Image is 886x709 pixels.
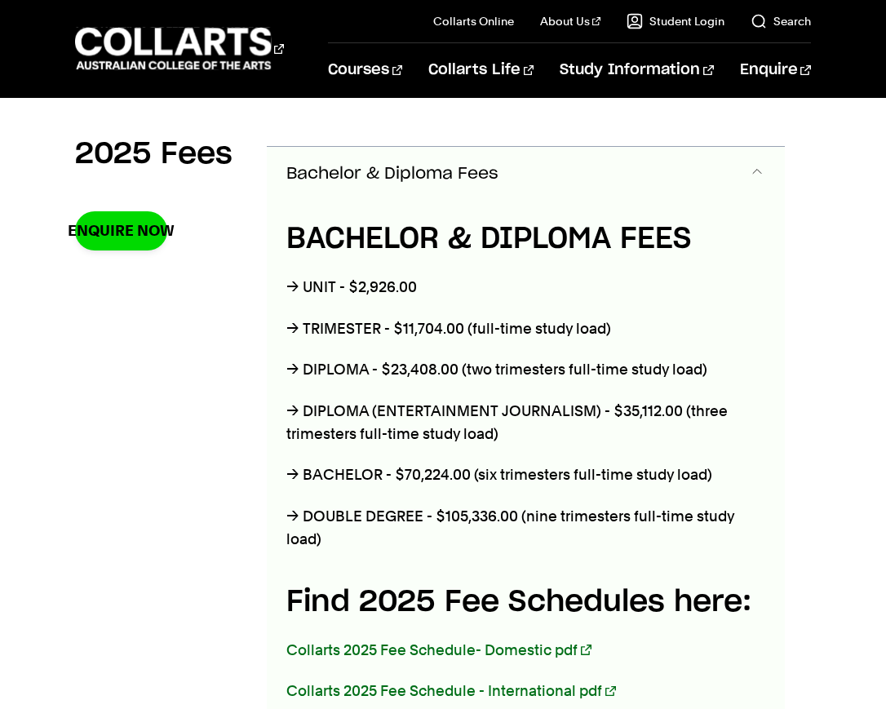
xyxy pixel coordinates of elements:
[328,43,402,97] a: Courses
[286,463,764,486] p: → BACHELOR - $70,224.00 (six trimesters full-time study load)
[286,358,764,381] p: → DIPLOMA - $23,408.00 (two trimesters full-time study load)
[286,682,615,699] a: Collarts 2025 Fee Schedule - International pdf
[740,43,811,97] a: Enquire
[286,165,498,184] span: Bachelor & Diploma Fees
[560,43,713,97] a: Study Information
[286,580,764,624] h4: Find 2025 Fee Schedules here:
[267,147,784,201] button: Bachelor & Diploma Fees
[286,317,764,340] p: → TRIMESTER - $11,704.00 (full-time study load)
[540,13,600,29] a: About Us
[286,400,764,445] p: → DIPLOMA (ENTERTAINMENT JOURNALISM) - $35,112.00 (three trimesters full-time study load)
[75,25,284,72] div: Go to homepage
[428,43,534,97] a: Collarts Life
[433,13,514,29] a: Collarts Online
[286,505,764,551] p: → DOUBLE DEGREE - $105,336.00 (nine trimesters full-time study load)
[75,136,233,172] h2: 2025 Fees
[286,217,764,261] h4: BACHELOR & DIPLOMA FEES
[286,276,764,299] p: → UNIT - $2,926.00
[75,211,167,250] a: Enquire Now
[751,13,811,29] a: Search
[286,641,591,658] a: Collarts 2025 Fee Schedule- Domestic pdf
[627,13,724,29] a: Student Login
